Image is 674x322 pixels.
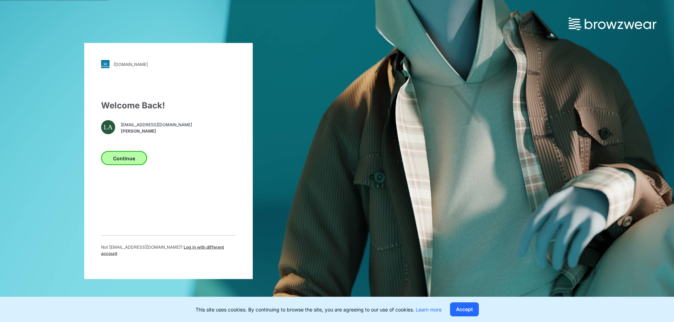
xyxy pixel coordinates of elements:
[101,60,110,68] img: svg+xml;base64,PHN2ZyB3aWR0aD0iMjgiIGhlaWdodD0iMjgiIHZpZXdCb3g9IjAgMCAyOCAyOCIgZmlsbD0ibm9uZSIgeG...
[101,120,115,134] div: LA
[101,244,236,257] p: Not [EMAIL_ADDRESS][DOMAIN_NAME] ?
[101,151,147,165] button: Continue
[101,60,236,68] a: [DOMAIN_NAME]
[416,307,442,313] a: Learn more
[114,61,148,67] div: [DOMAIN_NAME]
[196,306,442,313] p: This site uses cookies. By continuing to browse the site, you are agreeing to our use of cookies.
[101,99,236,112] div: Welcome Back!
[450,302,479,316] button: Accept
[121,121,192,128] span: [EMAIL_ADDRESS][DOMAIN_NAME]
[121,128,192,134] span: [PERSON_NAME]
[569,18,656,30] img: browzwear-logo.73288ffb.svg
